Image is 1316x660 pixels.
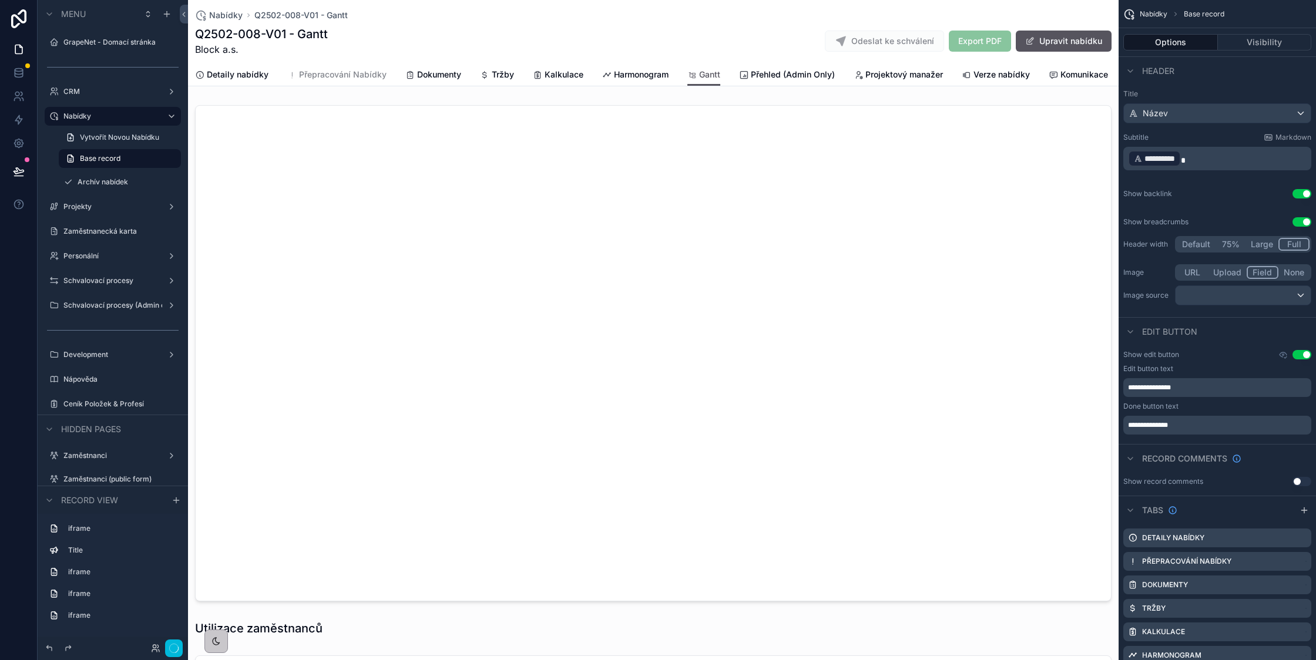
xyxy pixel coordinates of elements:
[699,69,720,80] span: Gantt
[1123,103,1311,123] button: Název
[687,64,720,86] a: Gantt
[68,545,172,555] label: Title
[1177,266,1208,279] button: URL
[59,149,181,168] a: Base record
[1247,266,1279,279] button: Field
[299,69,387,80] span: Přepracování Nabídky
[61,8,86,20] span: Menu
[1275,133,1311,142] span: Markdown
[405,64,461,87] a: Dokumenty
[1123,402,1179,411] label: Done button text
[533,64,583,87] a: Kalkulace
[614,69,669,80] span: Harmonogram
[1143,107,1168,119] span: Název
[68,567,172,577] label: iframe
[739,64,835,87] a: Přehled (Admin Only)
[63,112,157,121] label: Nabídky
[1142,604,1166,613] label: Tržby
[751,69,835,80] span: Přehled (Admin Only)
[80,133,159,142] span: Vytvořit Novou Nabídku
[63,474,174,484] label: Zaměstnanci (public form)
[1245,238,1278,251] button: Large
[1142,326,1197,338] span: Edit button
[38,514,188,637] div: scrollable content
[63,251,157,261] label: Personální
[1060,69,1108,80] span: Komunikace
[195,9,243,21] a: Nabídky
[63,399,174,409] label: Ceník Položek & Profesí
[417,69,461,80] span: Dokumenty
[78,177,174,187] label: Archív nabídek
[195,26,328,42] h1: Q2502-008-V01 - Gantt
[1208,266,1247,279] button: Upload
[61,494,118,506] span: Record view
[63,87,157,96] label: CRM
[63,202,157,211] label: Projekty
[1123,378,1311,397] div: scrollable content
[59,128,181,147] a: Vytvořit Novou Nabídku
[1278,266,1310,279] button: None
[68,611,172,620] label: iframe
[1184,9,1224,19] span: Base record
[1142,580,1188,590] label: Dokumenty
[63,38,174,47] a: GrapeNet - Domací stránka
[1123,268,1170,277] label: Image
[480,64,514,87] a: Tržby
[1278,238,1310,251] button: Full
[195,64,268,87] a: Detaily nabídky
[1049,64,1108,87] a: Komunikace
[195,42,328,56] span: Block a.s.
[1140,9,1167,19] span: Nabídky
[1123,217,1189,227] div: Show breadcrumbs
[1016,31,1112,52] button: Upravit nabídku
[1142,504,1163,516] span: Tabs
[63,375,174,384] label: Nápověda
[1123,189,1172,198] div: Show backlink
[63,350,157,359] label: Development
[1142,533,1204,543] label: Detaily nabídky
[1142,627,1185,637] label: Kalkulace
[1123,147,1311,170] div: scrollable content
[1216,238,1245,251] button: 75%
[63,227,174,236] label: Zaměstnanecká karta
[207,69,268,80] span: Detaily nabídky
[962,64,1030,87] a: Verze nabídky
[1123,364,1173,373] label: Edit button text
[1142,65,1174,77] span: Header
[1123,416,1311,435] div: scrollable content
[254,9,348,21] a: Q2502-008-V01 - Gantt
[492,69,514,80] span: Tržby
[61,423,121,435] span: Hidden pages
[1123,240,1170,249] label: Header width
[1142,453,1227,464] span: Record comments
[854,64,943,87] a: Projektový manažer
[80,154,120,163] span: Base record
[545,69,583,80] span: Kalkulace
[63,451,157,460] label: Zaměstnanci
[865,69,943,80] span: Projektový manažer
[287,64,387,87] a: Přepracování Nabídky
[1177,238,1216,251] button: Default
[1142,557,1231,566] label: Přepracování Nabídky
[1123,133,1149,142] label: Subtitle
[973,69,1030,80] span: Verze nabídky
[602,64,669,87] a: Harmonogram
[1123,477,1203,486] div: Show record comments
[1218,34,1312,50] button: Visibility
[63,301,162,310] label: Schvalovací procesy (Admin only - dev)
[1123,34,1218,50] button: Options
[63,276,157,285] label: Schvalovací procesy
[209,9,243,21] span: Nabídky
[1123,350,1179,359] label: Show edit button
